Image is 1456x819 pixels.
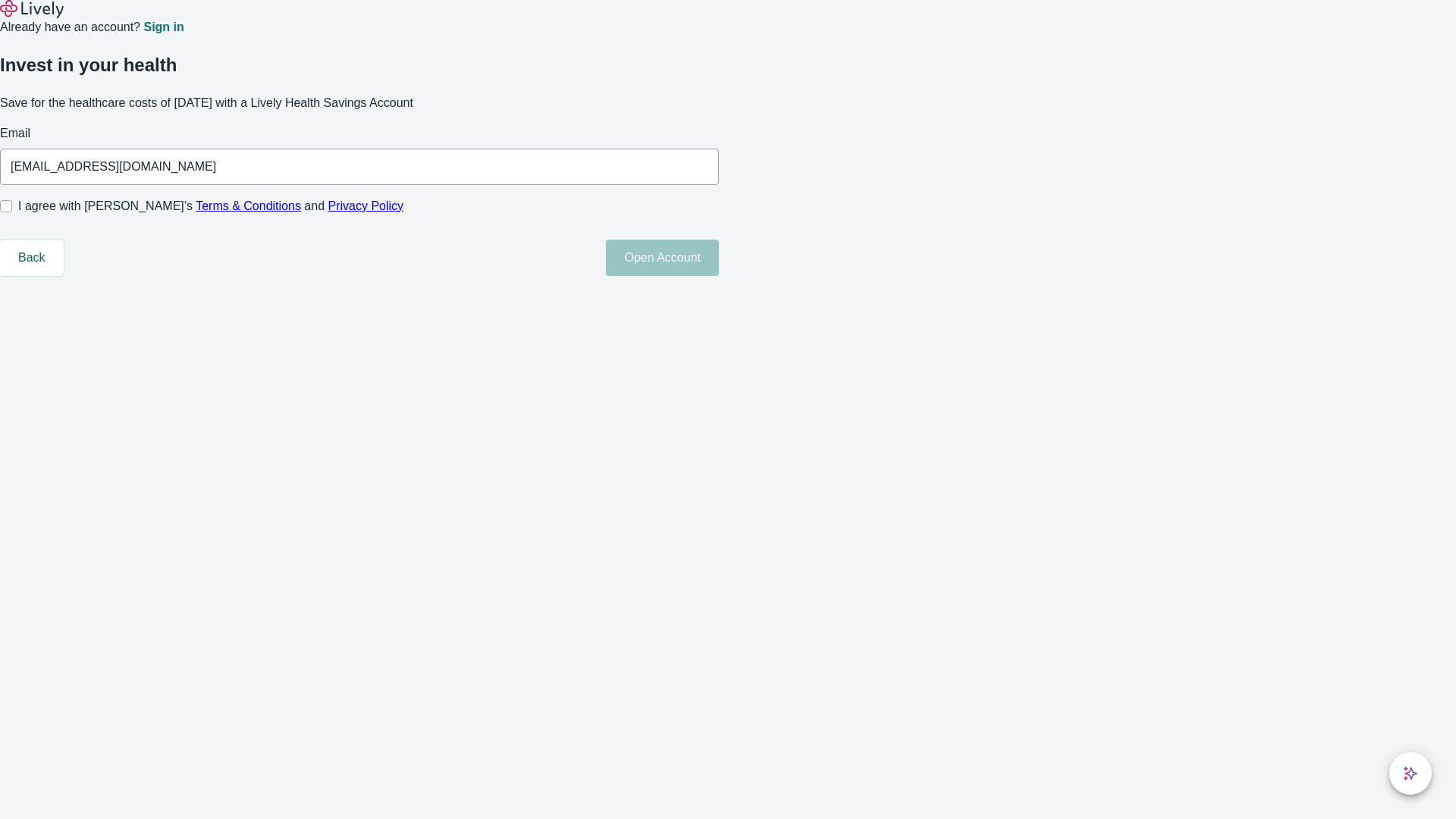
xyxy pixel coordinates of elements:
a: Sign in [143,21,184,33]
button: chat [1389,752,1432,795]
a: Privacy Policy [328,199,404,212]
svg: Lively AI Assistant [1403,766,1418,781]
a: Terms & Conditions [196,199,301,212]
span: I agree with [PERSON_NAME]’s and [18,197,403,215]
